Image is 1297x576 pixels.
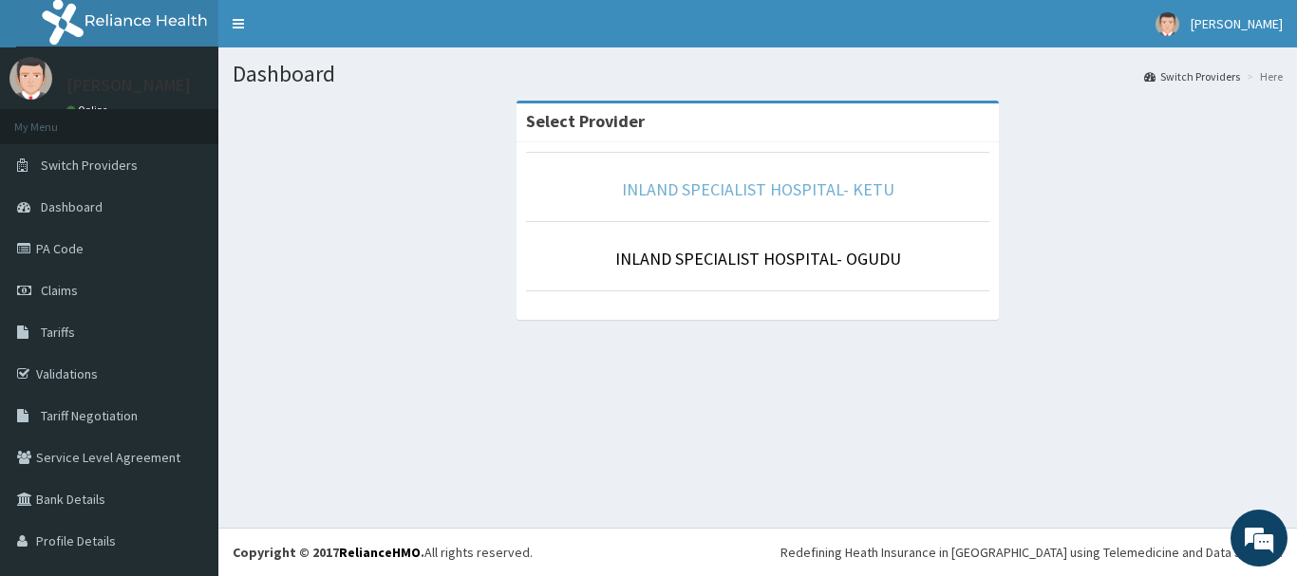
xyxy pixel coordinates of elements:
div: Redefining Heath Insurance in [GEOGRAPHIC_DATA] using Telemedicine and Data Science! [780,543,1283,562]
h1: Dashboard [233,62,1283,86]
span: Switch Providers [41,157,138,174]
span: Tariffs [41,324,75,341]
a: RelianceHMO [339,544,421,561]
img: User Image [9,57,52,100]
span: Claims [41,282,78,299]
li: Here [1242,68,1283,84]
span: Tariff Negotiation [41,407,138,424]
img: User Image [1156,12,1179,36]
a: INLAND SPECIALIST HOSPITAL- OGUDU [615,248,901,269]
p: [PERSON_NAME] [66,77,191,94]
a: Switch Providers [1144,68,1240,84]
a: INLAND SPECIALIST HOSPITAL- KETU [622,178,894,200]
span: Dashboard [41,198,103,215]
a: Online [66,103,112,117]
strong: Select Provider [526,110,645,132]
span: [PERSON_NAME] [1191,15,1283,32]
footer: All rights reserved. [218,528,1297,576]
strong: Copyright © 2017 . [233,544,424,561]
